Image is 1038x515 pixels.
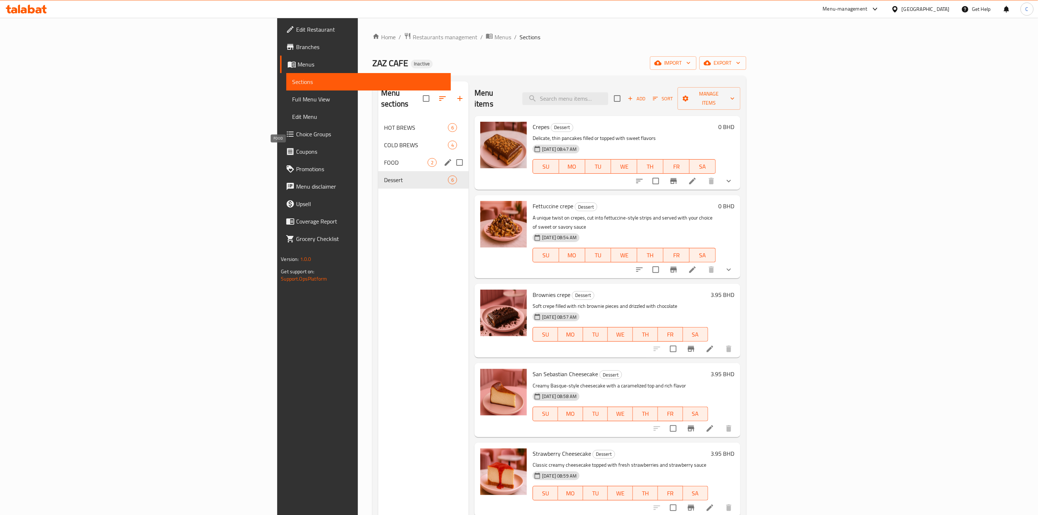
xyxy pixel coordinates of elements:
[711,369,735,379] h6: 3.95 BHD
[611,488,630,499] span: WE
[280,38,451,56] a: Branches
[296,43,445,51] span: Branches
[536,250,556,261] span: SU
[448,177,457,184] span: 6
[300,254,311,264] span: 1.0.0
[558,486,583,500] button: MO
[690,248,716,262] button: SA
[286,108,451,125] a: Edit Menu
[583,486,608,500] button: TU
[585,248,611,262] button: TU
[636,329,655,340] span: TH
[686,409,705,419] span: SA
[608,486,633,500] button: WE
[494,33,511,41] span: Menus
[583,407,608,421] button: TU
[692,161,713,172] span: SA
[627,94,646,103] span: Add
[640,250,661,261] span: TH
[586,488,605,499] span: TU
[663,159,690,174] button: FR
[533,134,715,143] p: Delicate, thin pancakes filled or topped with sweet flavors
[633,327,658,342] button: TH
[637,248,663,262] button: TH
[533,327,558,342] button: SU
[586,409,605,419] span: TU
[281,267,314,276] span: Get support on:
[443,157,453,168] button: edit
[651,93,675,104] button: Sort
[559,248,585,262] button: MO
[648,173,663,189] span: Select to update
[902,5,950,13] div: [GEOGRAPHIC_DATA]
[384,141,448,149] span: COLD BREWS
[720,420,738,437] button: delete
[719,122,735,132] h6: 0 BHD
[280,21,451,38] a: Edit Restaurant
[583,327,608,342] button: TU
[296,165,445,173] span: Promotions
[586,329,605,340] span: TU
[593,450,615,458] span: Dessert
[665,261,682,278] button: Branch-specific-item
[536,409,555,419] span: SU
[666,161,687,172] span: FR
[656,59,691,68] span: import
[661,409,680,419] span: FR
[562,250,582,261] span: MO
[720,172,738,190] button: show more
[648,262,663,277] span: Select to update
[378,171,469,189] div: Dessert6
[562,161,582,172] span: MO
[561,329,580,340] span: MO
[533,460,708,470] p: Classic creamy cheesecake topped with fresh strawberries and strawberry sauce
[448,141,457,149] div: items
[653,94,673,103] span: Sort
[533,213,715,232] p: A unique twist on crepes, cut into fettuccine-style strips and served with your choice of sweet o...
[486,32,511,42] a: Menus
[533,302,708,311] p: Soft crepe filled with rich brownie pieces and drizzled with chocolate
[280,230,451,248] a: Grocery Checklist
[640,161,661,172] span: TH
[692,250,713,261] span: SA
[711,290,735,300] h6: 3.95 BHD
[636,409,655,419] span: TH
[280,143,451,160] a: Coupons
[706,503,714,512] a: Edit menu item
[706,345,714,353] a: Edit menu item
[378,154,469,171] div: FOOD2edit
[286,90,451,108] a: Full Menu View
[688,265,697,274] a: Edit menu item
[536,329,555,340] span: SU
[533,248,559,262] button: SU
[551,123,573,132] div: Dessert
[690,159,716,174] button: SA
[572,291,594,299] span: Dessert
[724,265,733,274] svg: Show Choices
[292,77,445,86] span: Sections
[428,158,437,167] div: items
[296,25,445,34] span: Edit Restaurant
[539,146,579,153] span: [DATE] 08:47 AM
[614,161,634,172] span: WE
[665,172,682,190] button: Branch-specific-item
[705,59,740,68] span: export
[661,488,680,499] span: FR
[650,56,696,70] button: import
[286,73,451,90] a: Sections
[683,327,708,342] button: SA
[683,486,708,500] button: SA
[533,407,558,421] button: SU
[614,250,634,261] span: WE
[296,130,445,138] span: Choice Groups
[666,421,681,436] span: Select to update
[703,172,720,190] button: delete
[280,56,451,73] a: Menus
[666,250,687,261] span: FR
[688,177,697,185] a: Edit menu item
[292,95,445,104] span: Full Menu View
[631,261,648,278] button: sort-choices
[378,119,469,136] div: HOT BREWS6
[588,161,609,172] span: TU
[384,158,428,167] span: FOOD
